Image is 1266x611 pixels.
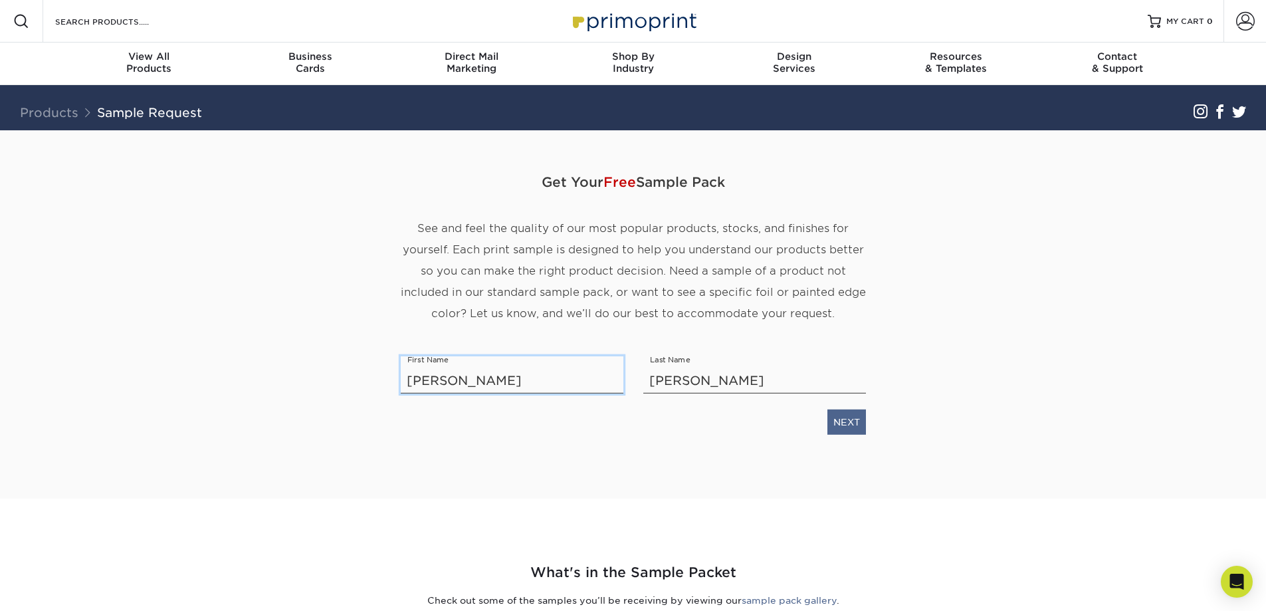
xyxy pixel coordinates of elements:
[603,174,636,190] span: Free
[1221,566,1253,598] div: Open Intercom Messenger
[401,222,866,320] span: See and feel the quality of our most popular products, stocks, and finishes for yourself. Each pr...
[1166,16,1204,27] span: MY CART
[552,51,714,74] div: Industry
[97,105,202,120] a: Sample Request
[54,13,183,29] input: SEARCH PRODUCTS.....
[391,51,552,62] span: Direct Mail
[742,595,837,606] a: sample pack gallery
[68,43,230,85] a: View AllProducts
[875,51,1037,62] span: Resources
[714,43,875,85] a: DesignServices
[567,7,700,35] img: Primoprint
[1207,17,1213,26] span: 0
[552,43,714,85] a: Shop ByIndustry
[1037,51,1198,74] div: & Support
[875,43,1037,85] a: Resources& Templates
[245,562,1022,583] h2: What's in the Sample Packet
[68,51,230,62] span: View All
[20,105,78,120] a: Products
[714,51,875,62] span: Design
[1037,43,1198,85] a: Contact& Support
[552,51,714,62] span: Shop By
[1037,51,1198,62] span: Contact
[245,594,1022,607] p: Check out some of the samples you’ll be receiving by viewing our .
[714,51,875,74] div: Services
[391,51,552,74] div: Marketing
[401,162,866,202] span: Get Your Sample Pack
[875,51,1037,74] div: & Templates
[68,51,230,74] div: Products
[827,410,866,435] a: NEXT
[391,43,552,85] a: Direct MailMarketing
[229,51,391,74] div: Cards
[229,51,391,62] span: Business
[229,43,391,85] a: BusinessCards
